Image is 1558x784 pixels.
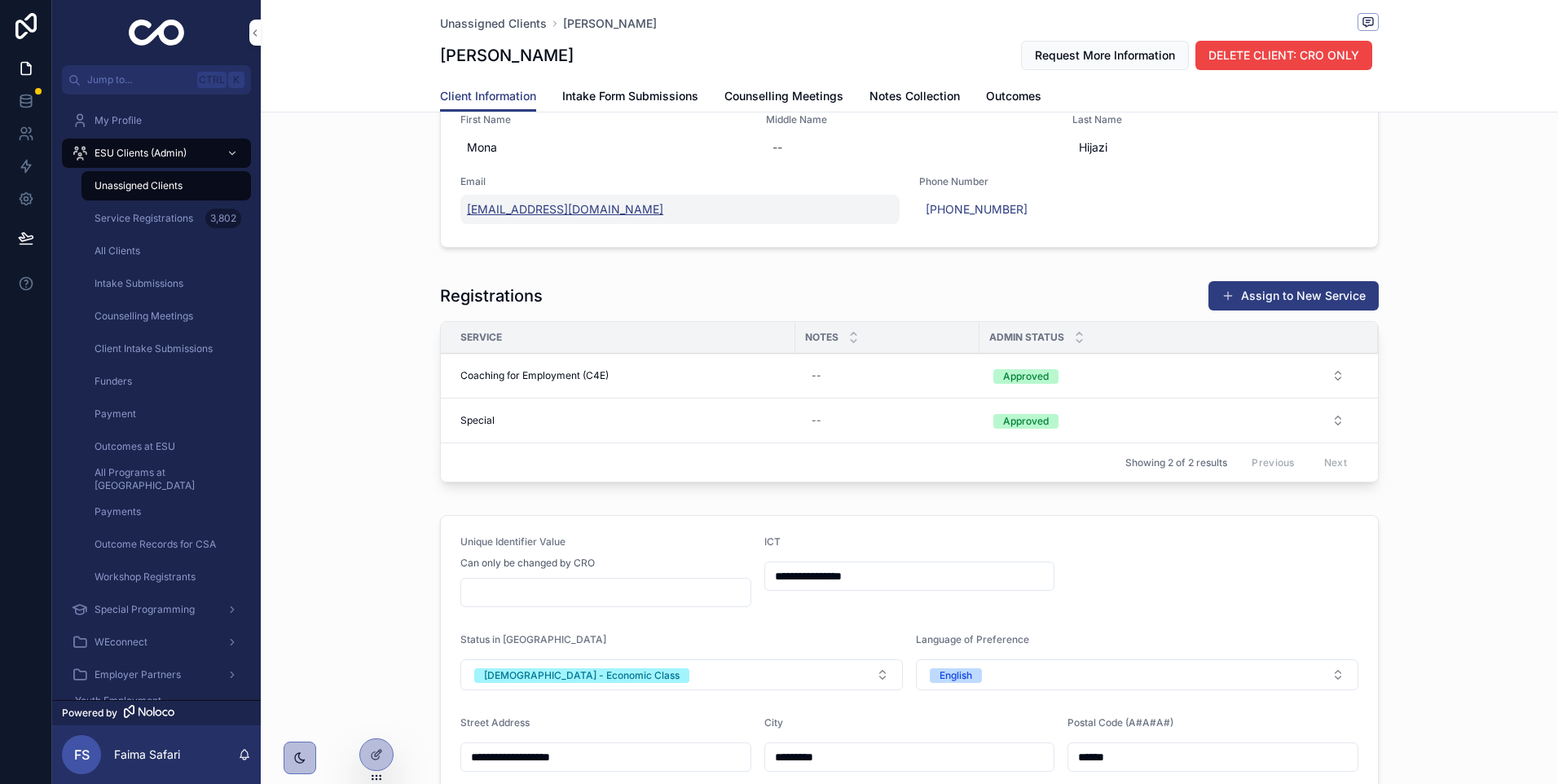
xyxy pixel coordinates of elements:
[869,81,960,114] a: Notes Collection
[979,405,1358,436] a: Select Button
[812,414,821,427] div: --
[724,81,843,114] a: Counselling Meetings
[95,114,142,127] span: My Profile
[926,201,1028,218] a: [PHONE_NUMBER]
[764,716,783,729] span: City
[129,20,185,46] img: App logo
[766,113,1052,126] span: Middle Name
[467,201,663,218] a: [EMAIL_ADDRESS][DOMAIN_NAME]
[81,204,251,233] a: Service Registrations3,802
[114,747,180,763] p: Faima Safari
[81,334,251,363] a: Client Intake Submissions
[95,636,147,649] span: WEconnect
[95,570,196,584] span: Workshop Registrants
[62,693,251,722] a: Youth Employment Connections
[460,175,900,188] span: Email
[95,342,213,355] span: Client Intake Submissions
[81,399,251,429] a: Payment
[724,88,843,104] span: Counselling Meetings
[440,44,574,67] h1: [PERSON_NAME]
[95,310,193,323] span: Counselling Meetings
[95,668,181,681] span: Employer Partners
[95,440,175,453] span: Outcomes at ESU
[916,659,1358,690] button: Select Button
[95,538,216,551] span: Outcome Records for CSA
[1035,47,1175,64] span: Request More Information
[1125,456,1227,469] span: Showing 2 of 2 results
[197,72,227,88] span: Ctrl
[1003,414,1049,429] div: Approved
[62,139,251,168] a: ESU Clients (Admin)
[81,302,251,331] a: Counselling Meetings
[1067,716,1173,729] span: Postal Code (A#A#A#)
[467,139,740,156] span: Mona
[95,147,187,160] span: ESU Clients (Admin)
[772,139,782,156] div: --
[1021,41,1189,70] button: Request More Information
[95,603,195,616] span: Special Programming
[563,15,657,32] a: [PERSON_NAME]
[441,90,1378,247] a: First NameMonaMiddle Name--Last NameHijaziEmail[EMAIL_ADDRESS][DOMAIN_NAME]Phone Number[PHONE_NUM...
[980,361,1358,390] button: Select Button
[460,716,530,729] span: Street Address
[460,113,746,126] span: First Name
[95,375,132,388] span: Funders
[230,73,243,86] span: K
[764,535,781,548] span: ICT
[989,331,1064,344] span: Admin Status
[95,244,140,258] span: All Clients
[460,414,786,427] a: Special
[62,660,251,689] a: Employer Partners
[916,633,1029,645] span: Language of Preference
[986,81,1041,114] a: Outcomes
[62,628,251,657] a: WEconnect
[95,277,183,290] span: Intake Submissions
[75,694,213,720] span: Youth Employment Connections
[74,745,90,764] span: FS
[1079,139,1352,156] span: Hijazi
[62,65,251,95] button: Jump to...CtrlK
[805,407,970,434] a: --
[460,331,502,344] span: Service
[62,106,251,135] a: My Profile
[460,369,609,382] span: Coaching for Employment (C4E)
[81,465,251,494] a: All Programs at [GEOGRAPHIC_DATA]
[81,367,251,396] a: Funders
[95,407,136,421] span: Payment
[979,360,1358,391] a: Select Button
[87,73,191,86] span: Jump to...
[81,432,251,461] a: Outcomes at ESU
[460,535,566,548] span: Unique Identifier Value
[1003,369,1049,384] div: Approved
[440,15,547,32] a: Unassigned Clients
[81,562,251,592] a: Workshop Registrants
[52,700,261,725] a: Powered by
[812,369,821,382] div: --
[440,284,543,307] h1: Registrations
[562,81,698,114] a: Intake Form Submissions
[805,363,970,389] a: --
[460,633,606,645] span: Status in [GEOGRAPHIC_DATA]
[81,530,251,559] a: Outcome Records for CSA
[460,414,495,427] span: Special
[940,668,972,683] div: English
[95,505,141,518] span: Payments
[460,659,903,690] button: Select Button
[440,81,536,112] a: Client Information
[81,269,251,298] a: Intake Submissions
[460,369,786,382] a: Coaching for Employment (C4E)
[1208,281,1379,311] button: Assign to New Service
[62,707,117,720] span: Powered by
[1195,41,1372,70] button: DELETE CLIENT: CRO ONLY
[52,95,261,700] div: scrollable content
[562,88,698,104] span: Intake Form Submissions
[95,212,193,225] span: Service Registrations
[484,668,680,683] div: [DEMOGRAPHIC_DATA] - Economic Class
[986,88,1041,104] span: Outcomes
[81,171,251,200] a: Unassigned Clients
[1072,113,1358,126] span: Last Name
[460,557,595,570] span: Can only be changed by CRO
